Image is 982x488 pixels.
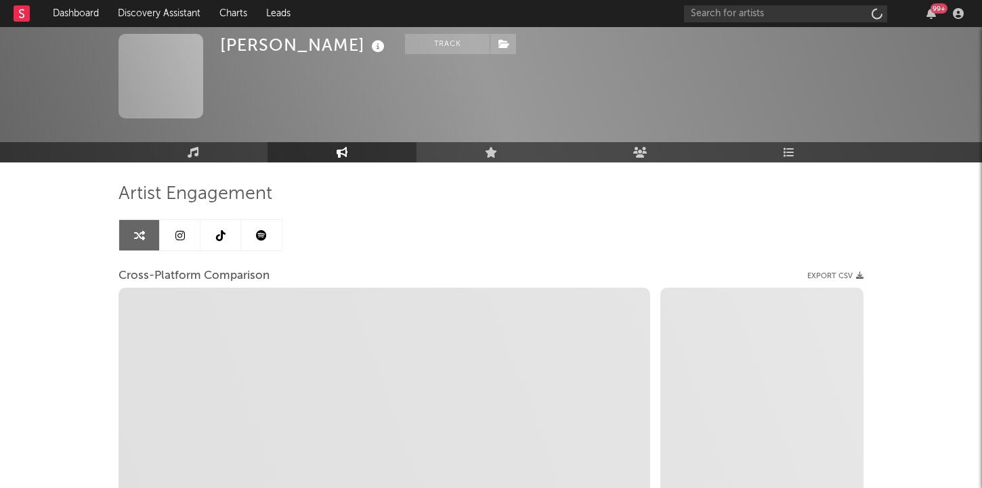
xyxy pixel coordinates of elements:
span: Cross-Platform Comparison [119,268,270,284]
input: Search for artists [684,5,887,22]
button: Track [405,34,490,54]
button: Export CSV [807,272,863,280]
span: Artist Engagement [119,186,272,202]
button: 99+ [926,8,936,19]
div: [PERSON_NAME] [220,34,388,56]
div: 99 + [931,3,947,14]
